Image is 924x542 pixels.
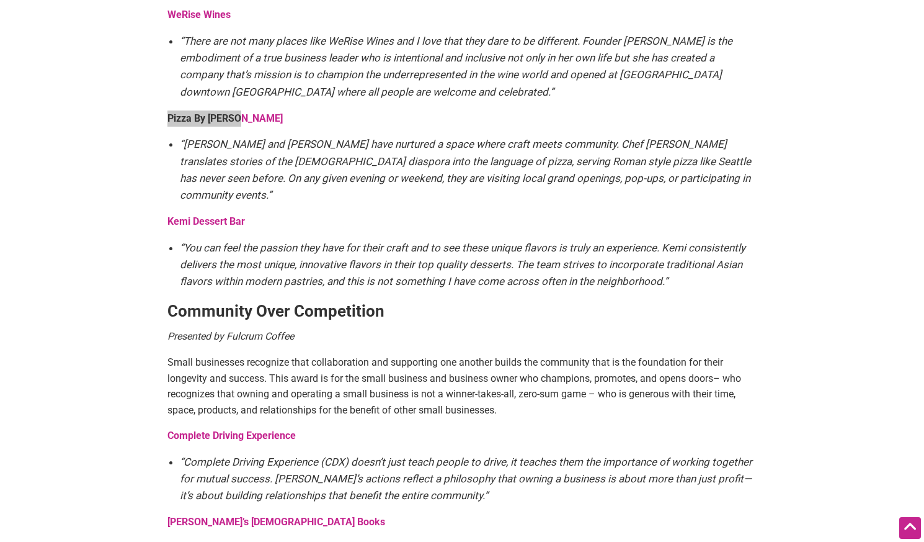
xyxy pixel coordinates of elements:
em: “[PERSON_NAME] and [PERSON_NAME] have nurtured a space where craft meets community. Chef [PERSON_... [180,138,751,201]
strong: Community Over Competition [167,302,384,320]
a: Kemi Dessert Bar [167,215,245,227]
p: Small businesses recognize that collaboration and supporting one another builds the community tha... [167,355,757,418]
div: Scroll Back to Top [899,517,921,539]
a: Pizza By [PERSON_NAME] [167,112,283,124]
em: “You can feel the passion they have for their craft and to see these unique flavors is truly an e... [180,242,745,287]
a: WeRise Wines [167,9,231,20]
a: [PERSON_NAME]’s [DEMOGRAPHIC_DATA] Books [167,516,385,528]
em: “There are not many places like WeRise Wines and I love that they dare to be different. Founder [... [180,35,732,98]
em: Presented by Fulcrum Coffee [167,330,294,342]
em: “Complete Driving Experience (CDX) doesn’t just teach people to drive, it teaches them the import... [180,456,752,502]
a: Complete Driving Experience [167,430,296,441]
